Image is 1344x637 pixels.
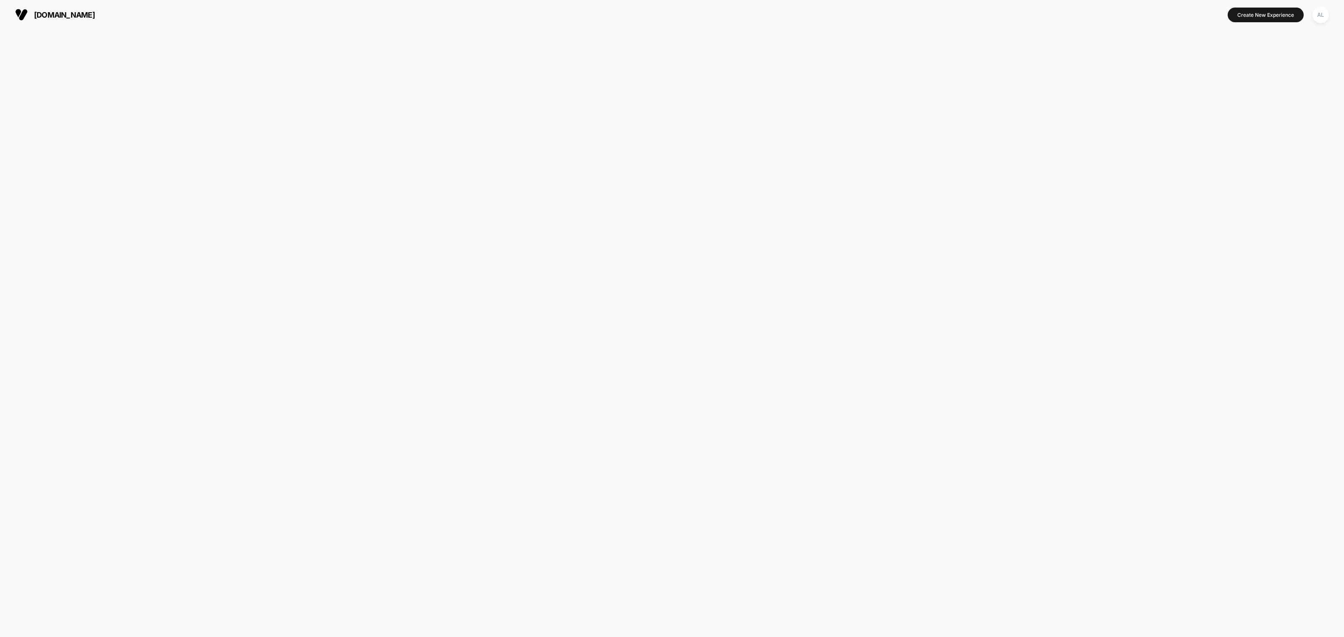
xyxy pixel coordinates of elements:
button: Create New Experience [1228,8,1304,22]
img: Visually logo [15,8,28,21]
div: AL [1312,7,1329,23]
button: AL [1310,6,1331,24]
button: [DOMAIN_NAME] [13,8,97,21]
span: [DOMAIN_NAME] [34,10,95,19]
